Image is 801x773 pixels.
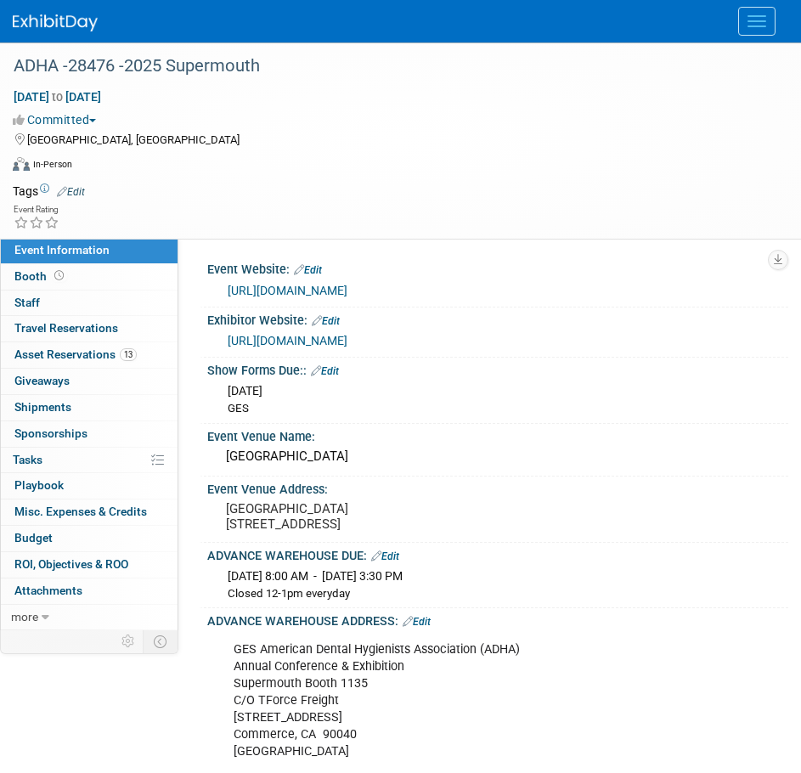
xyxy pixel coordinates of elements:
a: Sponsorships [1,421,178,447]
div: [GEOGRAPHIC_DATA] [220,443,776,470]
span: Booth [14,269,67,283]
a: Edit [312,315,340,327]
a: ROI, Objectives & ROO [1,552,178,578]
div: GES [228,401,776,417]
span: Shipments [14,400,71,414]
span: Asset Reservations [14,347,137,361]
span: Tasks [13,453,42,466]
div: ADVANCE WAREHOUSE ADDRESS: [207,608,788,630]
a: Edit [403,616,431,628]
span: Giveaways [14,374,70,387]
a: Edit [294,264,322,276]
a: Booth [1,264,178,290]
td: Personalize Event Tab Strip [114,630,144,652]
a: Edit [311,365,339,377]
span: Event Information [14,243,110,257]
div: GES American Dental Hygienists Association (ADHA) Annual Conference & Exhibition Supermouth Booth... [222,633,757,770]
span: Misc. Expenses & Credits [14,505,147,518]
span: to [49,90,65,104]
a: Misc. Expenses & Credits [1,499,178,525]
button: Menu [738,7,776,36]
span: 13 [120,348,137,361]
span: [DATE] [DATE] [13,89,102,104]
div: ADVANCE WAREHOUSE DUE: [207,543,788,565]
div: Event Website: [207,257,788,279]
span: Booth not reserved yet [51,269,67,282]
div: Exhibitor Website: [207,308,788,330]
span: more [11,610,38,623]
a: Travel Reservations [1,316,178,341]
a: Edit [371,550,399,562]
span: Travel Reservations [14,321,118,335]
span: Staff [14,296,40,309]
a: Playbook [1,473,178,499]
a: Giveaways [1,369,178,394]
div: Show Forms Due:: [207,358,788,380]
pre: [GEOGRAPHIC_DATA] [STREET_ADDRESS] [226,501,770,532]
a: Budget [1,526,178,551]
a: Shipments [1,395,178,420]
span: Sponsorships [14,426,87,440]
a: more [1,605,178,630]
div: Event Venue Address: [207,477,788,498]
a: [URL][DOMAIN_NAME] [228,284,347,297]
div: ADHA -28476 -2025 Supermouth [8,51,767,82]
span: [GEOGRAPHIC_DATA], [GEOGRAPHIC_DATA] [27,133,240,146]
div: Closed 12-1pm everyday [228,586,776,602]
a: Attachments [1,578,178,604]
img: ExhibitDay [13,14,98,31]
img: Format-Inperson.png [13,157,30,171]
span: Budget [14,531,53,544]
a: [URL][DOMAIN_NAME] [228,334,347,347]
span: [DATE] 8:00 AM - [DATE] 3:30 PM [228,569,403,583]
a: Asset Reservations13 [1,342,178,368]
a: Staff [1,291,178,316]
button: Committed [13,111,103,128]
span: Playbook [14,478,64,492]
div: Event Format [13,155,780,180]
td: Tags [13,183,85,200]
div: In-Person [32,158,72,171]
span: [DATE] [228,384,262,398]
td: Toggle Event Tabs [144,630,178,652]
a: Tasks [1,448,178,473]
span: Attachments [14,584,82,597]
a: Edit [57,186,85,198]
div: Event Venue Name: [207,424,788,445]
div: Event Rating [14,206,59,214]
span: ROI, Objectives & ROO [14,557,128,571]
a: Event Information [1,238,178,263]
